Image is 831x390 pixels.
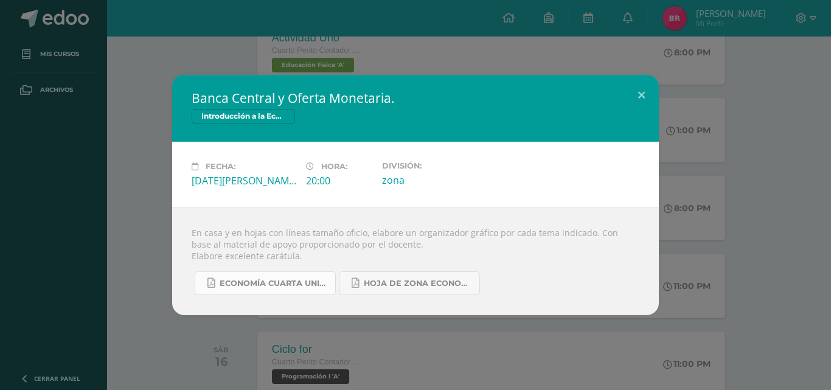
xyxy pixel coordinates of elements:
[195,271,336,295] a: ECONOMÍA CUARTA UNIDAD.pdf
[624,75,659,116] button: Close (Esc)
[382,161,487,170] label: División:
[339,271,480,295] a: Hoja de Zona Economía.pdf
[364,279,473,288] span: Hoja de Zona Economía.pdf
[306,174,372,187] div: 20:00
[206,162,235,171] span: Fecha:
[172,207,659,315] div: En casa y en hojas con líneas tamaño oficio, elabore un organizador gráfico por cada tema indicad...
[321,162,347,171] span: Hora:
[192,89,639,106] h2: Banca Central y Oferta Monetaria.
[220,279,329,288] span: ECONOMÍA CUARTA UNIDAD.pdf
[192,109,295,124] span: Introducción a la Economía
[192,174,296,187] div: [DATE][PERSON_NAME]
[382,173,487,187] div: zona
